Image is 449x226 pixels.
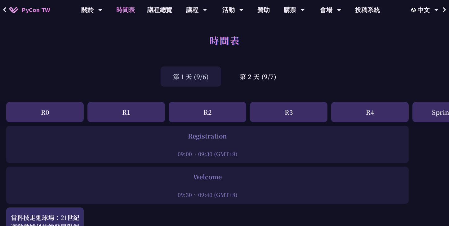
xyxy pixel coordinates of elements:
[250,102,327,122] div: R3
[209,31,240,49] h1: 時間表
[22,5,50,15] span: PyCon TW
[169,102,246,122] div: R2
[9,150,406,158] div: 09:00 ~ 09:30 (GMT+8)
[331,102,409,122] div: R4
[3,2,56,18] a: PyCon TW
[9,172,406,181] div: Welcome
[227,66,289,87] div: 第 2 天 (9/7)
[6,102,84,122] div: R0
[411,8,417,12] img: Locale Icon
[87,102,165,122] div: R1
[9,191,406,198] div: 09:30 ~ 09:40 (GMT+8)
[9,131,406,141] div: Registration
[9,7,19,13] img: Home icon of PyCon TW 2025
[161,66,221,87] div: 第 1 天 (9/6)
